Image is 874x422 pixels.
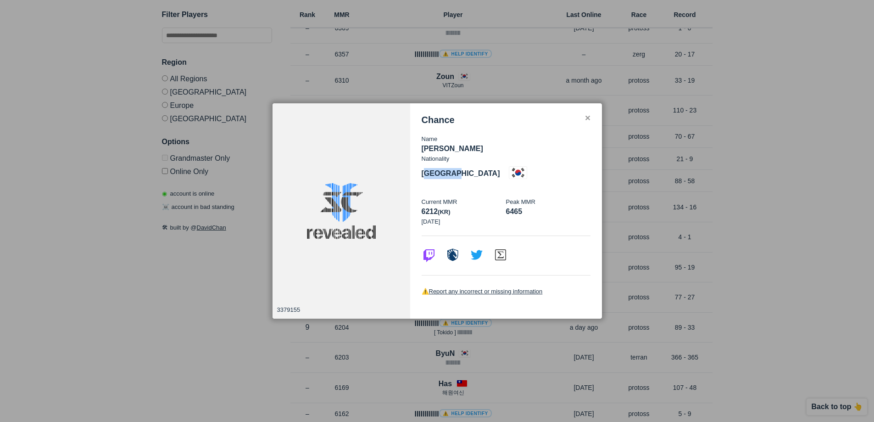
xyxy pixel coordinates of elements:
[493,248,508,262] img: icon-aligulac.ac4eb113.svg
[422,135,590,144] p: Name
[445,256,460,264] a: Visit Liquidpedia profile
[422,206,506,217] p: 6212
[422,256,436,264] a: Visit Twitch profile
[493,256,508,264] a: Visit Aligulac profile
[469,248,484,262] img: icon-twitter.b0e6f5a1.svg
[422,248,436,262] img: icon-twitch.7daa0e80.svg
[422,154,450,163] p: Nationality
[422,143,590,154] p: [PERSON_NAME]
[445,248,460,262] img: icon-liquidpedia.02c3dfcd.svg
[422,168,500,179] p: [GEOGRAPHIC_DATA]
[422,287,590,296] p: ⚠️
[429,288,543,295] a: Report any incorrect or missing information
[277,305,301,315] p: 3379155
[506,197,590,207] p: Peak MMR
[422,218,440,225] span: [DATE]
[422,115,455,125] h3: Chance
[422,197,506,207] p: Current MMR
[585,115,590,122] div: ✕
[438,208,450,215] span: (kr)
[469,256,484,264] a: Visit Twitter profile
[506,206,590,217] p: 6465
